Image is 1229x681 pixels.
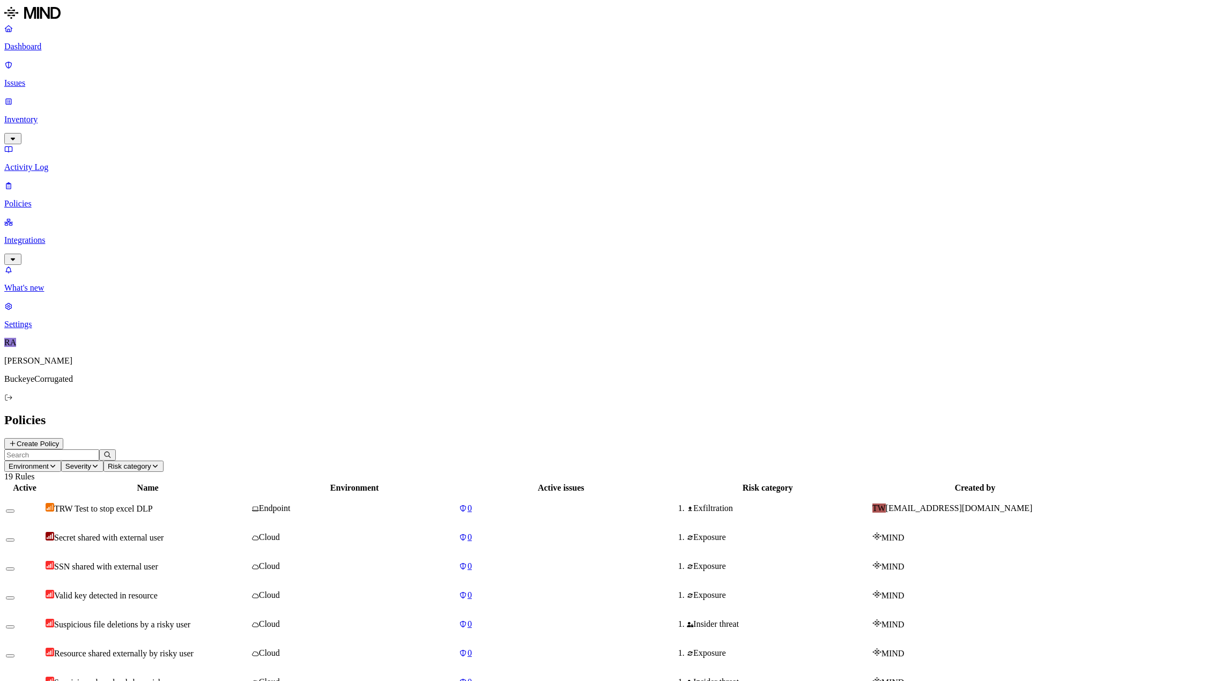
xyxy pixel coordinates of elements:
[459,590,663,600] a: 0
[459,532,663,542] a: 0
[4,181,1225,209] a: Policies
[882,533,905,542] span: MIND
[4,60,1225,88] a: Issues
[46,532,54,541] img: severity-critical.svg
[468,532,472,542] span: 0
[4,24,1225,51] a: Dashboard
[4,413,1225,427] h2: Policies
[4,283,1225,293] p: What's new
[687,532,870,542] div: Exposure
[459,483,663,493] div: Active issues
[872,504,886,513] span: TW
[687,619,870,629] div: Insider threat
[4,338,16,347] span: RA
[4,97,1225,143] a: Inventory
[46,590,54,598] img: severity-high.svg
[687,561,870,571] div: Exposure
[872,561,882,569] img: mind-logo-icon.svg
[459,619,663,629] a: 0
[468,648,472,657] span: 0
[4,235,1225,245] p: Integrations
[4,374,1225,384] p: BuckeyeCorrugated
[886,504,1033,513] span: [EMAIL_ADDRESS][DOMAIN_NAME]
[4,42,1225,51] p: Dashboard
[4,301,1225,329] a: Settings
[54,620,190,629] span: Suspicious file deletions by a risky user
[468,619,472,628] span: 0
[54,504,153,513] span: TRW Test to stop excel DLP
[687,504,870,513] div: Exfiltration
[54,649,194,658] span: Resource shared externally by risky user
[252,483,457,493] div: Environment
[687,590,870,600] div: Exposure
[872,483,1078,493] div: Created by
[872,590,882,598] img: mind-logo-icon.svg
[4,265,1225,293] a: What's new
[54,533,164,542] span: Secret shared with external user
[468,561,472,571] span: 0
[65,462,91,470] span: Severity
[259,504,291,513] span: Endpoint
[4,438,63,449] button: Create Policy
[872,648,882,656] img: mind-logo-icon.svg
[882,591,905,600] span: MIND
[4,472,34,481] span: 19 Rules
[6,483,43,493] div: Active
[4,78,1225,88] p: Issues
[4,4,1225,24] a: MIND
[9,462,49,470] span: Environment
[665,483,870,493] div: Risk category
[4,4,61,21] img: MIND
[687,648,870,658] div: Exposure
[259,532,280,542] span: Cloud
[259,619,280,628] span: Cloud
[4,449,99,461] input: Search
[4,199,1225,209] p: Policies
[4,144,1225,172] a: Activity Log
[259,561,280,571] span: Cloud
[54,562,158,571] span: SSN shared with external user
[882,620,905,629] span: MIND
[459,561,663,571] a: 0
[882,562,905,571] span: MIND
[46,619,54,627] img: severity-high.svg
[259,590,280,599] span: Cloud
[46,503,54,512] img: severity-medium.svg
[46,561,54,569] img: severity-high.svg
[46,648,54,656] img: severity-high.svg
[882,649,905,658] span: MIND
[4,115,1225,124] p: Inventory
[459,648,663,658] a: 0
[4,320,1225,329] p: Settings
[468,504,472,513] span: 0
[459,504,663,513] a: 0
[4,162,1225,172] p: Activity Log
[872,532,882,541] img: mind-logo-icon.svg
[468,590,472,599] span: 0
[54,591,158,600] span: Valid key detected in resource
[872,619,882,627] img: mind-logo-icon.svg
[46,483,250,493] div: Name
[108,462,151,470] span: Risk category
[4,217,1225,263] a: Integrations
[259,648,280,657] span: Cloud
